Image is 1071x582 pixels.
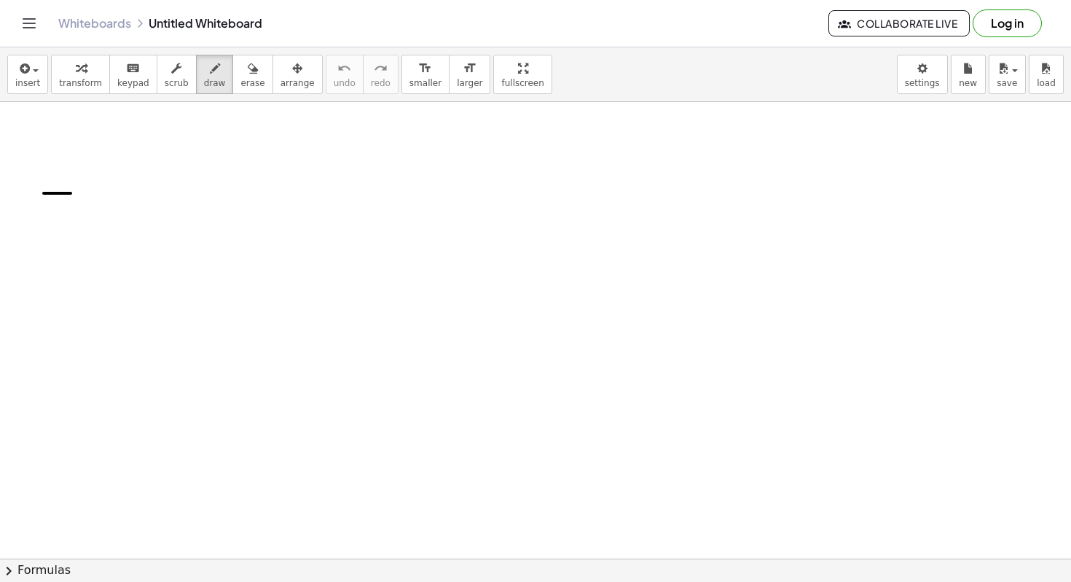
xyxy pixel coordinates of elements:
span: larger [457,78,482,88]
button: fullscreen [493,55,552,94]
button: Collaborate Live [828,10,970,36]
button: settings [897,55,948,94]
span: draw [204,78,226,88]
span: smaller [409,78,442,88]
a: Whiteboards [58,16,131,31]
span: keypad [117,78,149,88]
span: new [959,78,977,88]
span: fullscreen [501,78,544,88]
button: format_sizelarger [449,55,490,94]
button: Toggle navigation [17,12,41,35]
button: insert [7,55,48,94]
span: scrub [165,78,189,88]
button: scrub [157,55,197,94]
button: new [951,55,986,94]
button: save [989,55,1026,94]
i: redo [374,60,388,77]
i: format_size [463,60,476,77]
span: erase [240,78,264,88]
span: load [1037,78,1056,88]
span: settings [905,78,940,88]
span: transform [59,78,102,88]
button: arrange [272,55,323,94]
button: keyboardkeypad [109,55,157,94]
span: undo [334,78,356,88]
button: Log in [973,9,1042,37]
span: insert [15,78,40,88]
button: draw [196,55,234,94]
button: transform [51,55,110,94]
span: save [997,78,1017,88]
span: redo [371,78,391,88]
button: format_sizesmaller [401,55,450,94]
i: undo [337,60,351,77]
button: erase [232,55,272,94]
button: redoredo [363,55,399,94]
button: load [1029,55,1064,94]
button: undoundo [326,55,364,94]
i: format_size [418,60,432,77]
span: Collaborate Live [841,17,957,30]
i: keyboard [126,60,140,77]
span: arrange [280,78,315,88]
